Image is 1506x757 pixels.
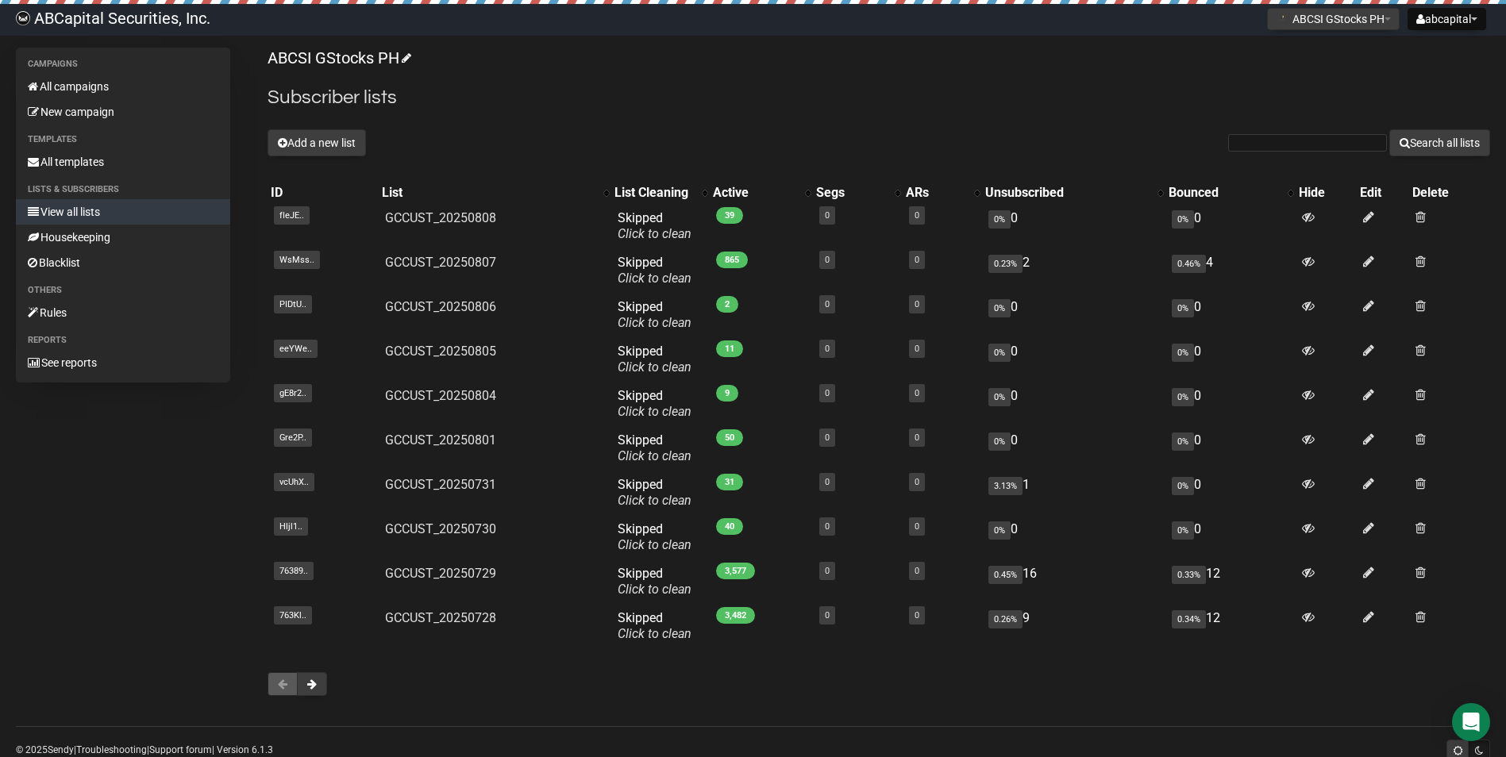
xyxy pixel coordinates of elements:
div: ARs [906,185,966,201]
img: 1.png [1276,12,1288,25]
a: 0 [825,477,830,487]
span: Hljl1.. [274,517,308,536]
span: 865 [716,252,748,268]
td: 9 [982,604,1166,648]
a: Click to clean [618,537,691,552]
th: Segs: No sort applied, activate to apply an ascending sort [813,182,903,204]
a: Click to clean [618,359,691,375]
td: 0 [1165,293,1296,337]
td: 0 [1165,515,1296,559]
td: 0 [982,337,1166,382]
button: abcapital [1408,8,1486,30]
span: PIDtU.. [274,295,312,313]
span: Skipped [618,432,691,463]
span: Skipped [618,521,691,552]
span: WsMss.. [274,251,320,269]
span: 0% [988,210,1011,229]
div: Open Intercom Messenger [1452,703,1490,741]
span: Skipped [618,566,691,597]
a: 0 [825,388,830,398]
div: Active [713,185,797,201]
th: Unsubscribed: No sort applied, activate to apply an ascending sort [982,182,1166,204]
span: 0.23% [988,255,1023,273]
li: Others [16,281,230,300]
td: 0 [1165,426,1296,471]
a: Troubleshooting [76,744,147,755]
span: gE8r2.. [274,384,312,402]
span: 3,482 [716,607,755,624]
div: List Cleaning [614,185,694,201]
span: 0% [988,432,1011,451]
th: List Cleaning: No sort applied, activate to apply an ascending sort [611,182,710,204]
span: 39 [716,207,743,224]
a: Rules [16,300,230,325]
span: Skipped [618,210,691,241]
td: 16 [982,559,1166,604]
a: Click to clean [618,404,691,419]
h2: Subscriber lists [268,83,1490,112]
span: 0% [988,388,1011,406]
li: Campaigns [16,55,230,74]
span: 0% [1172,521,1194,540]
a: 0 [915,388,919,398]
span: 76389.. [274,562,314,580]
li: Reports [16,331,230,350]
span: Skipped [618,610,691,641]
a: 0 [915,344,919,354]
td: 1 [982,471,1166,515]
span: fIeJE.. [274,206,310,225]
td: 0 [982,204,1166,248]
span: 31 [716,474,743,490]
a: GCCUST_20250808 [385,210,496,225]
th: List: No sort applied, activate to apply an ascending sort [379,182,612,204]
a: Click to clean [618,271,691,286]
a: GCCUST_20250801 [385,432,496,448]
a: Blacklist [16,250,230,275]
a: 0 [825,344,830,354]
a: All campaigns [16,74,230,99]
div: Delete [1412,185,1487,201]
span: 0.34% [1172,610,1206,628]
a: GCCUST_20250728 [385,610,496,625]
td: 12 [1165,559,1296,604]
span: 0.46% [1172,255,1206,273]
span: Skipped [618,477,691,508]
a: 0 [825,299,830,309]
a: 0 [825,210,830,221]
a: Housekeeping [16,225,230,250]
a: 0 [825,566,830,576]
span: 0% [1172,477,1194,495]
span: 0.45% [988,566,1023,584]
span: Skipped [618,255,691,286]
a: 0 [825,255,830,265]
a: Click to clean [618,226,691,241]
span: eeYWe.. [274,340,318,358]
a: 0 [915,210,919,221]
button: ABCSI GStocks PH [1267,8,1400,30]
span: 0% [1172,210,1194,229]
td: 4 [1165,248,1296,293]
span: vcUhX.. [274,473,314,491]
span: 0.26% [988,610,1023,628]
a: 0 [915,521,919,532]
a: 0 [915,255,919,265]
span: 0% [1172,299,1194,317]
td: 0 [1165,471,1296,515]
a: Click to clean [618,315,691,330]
a: GCCUST_20250806 [385,299,496,314]
button: Search all lists [1389,129,1490,156]
a: Click to clean [618,493,691,508]
li: Templates [16,130,230,149]
div: Edit [1360,185,1406,201]
span: 11 [716,340,743,357]
a: GCCUST_20250730 [385,521,496,536]
span: 2 [716,296,738,313]
td: 0 [982,515,1166,559]
span: 0% [988,521,1011,540]
div: Hide [1299,185,1354,201]
a: ABCSI GStocks PH [268,48,409,67]
div: ID [271,185,375,201]
td: 2 [982,248,1166,293]
a: See reports [16,350,230,375]
a: 0 [915,610,919,621]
